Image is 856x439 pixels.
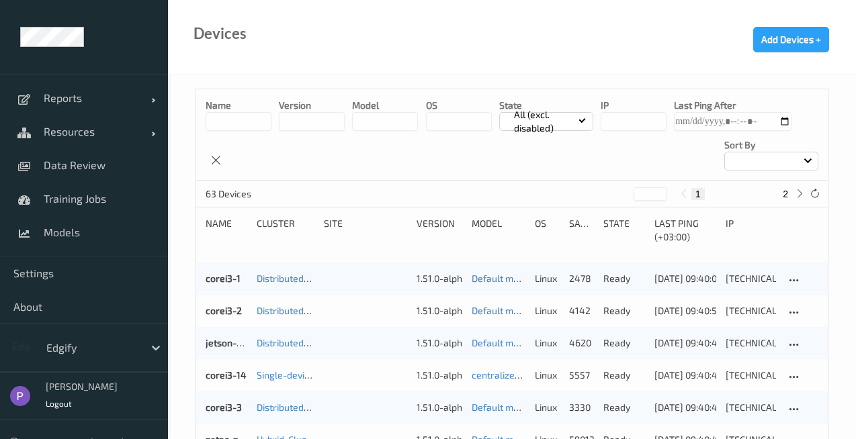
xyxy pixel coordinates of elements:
[206,187,306,201] p: 63 Devices
[674,99,791,112] p: Last Ping After
[654,304,717,318] div: [DATE] 09:40:50
[279,99,345,112] p: version
[654,272,717,285] div: [DATE] 09:40:05
[726,401,775,414] div: [TECHNICAL_ID]
[535,217,560,244] div: OS
[472,401,545,413] a: Default model 1.x
[417,336,462,350] div: 1.51.0-alpha.3
[417,272,462,285] div: 1.51.0-alpha.3
[724,138,818,152] p: Sort by
[257,337,393,348] a: Distributed_Cluster_JetsonNano
[426,99,492,112] p: OS
[417,304,462,318] div: 1.51.0-alpha.3
[206,217,247,244] div: Name
[509,108,579,135] p: All (excl. disabled)
[601,99,667,112] p: IP
[535,369,560,382] p: linux
[206,401,242,413] a: corei3-3
[726,217,775,244] div: ip
[472,337,545,348] a: Default model 1.x
[726,272,775,285] div: [TECHNICAL_ID]
[779,188,792,200] button: 2
[499,99,593,112] p: State
[257,305,370,316] a: Distributed_Cluster_Corei3
[726,336,775,350] div: [TECHNICAL_ID]
[535,401,560,414] p: linux
[472,217,525,244] div: Model
[206,305,242,316] a: corei3-2
[417,369,462,382] div: 1.51.0-alpha.3
[257,369,347,381] a: Single-device Cluster
[726,304,775,318] div: [TECHNICAL_ID]
[472,369,742,381] a: centralized_cpu_5_epochs [DATE] 06:59 [DATE] 03:59 Auto Save
[569,401,594,414] div: 3330
[206,369,247,381] a: corei3-14
[691,188,705,200] button: 1
[603,217,645,244] div: State
[603,272,645,285] p: ready
[257,401,370,413] a: Distributed_Cluster_Corei3
[257,273,370,284] a: Distributed_Cluster_Corei3
[324,217,407,244] div: Site
[257,217,314,244] div: Cluster
[603,369,645,382] p: ready
[603,304,645,318] p: ready
[654,336,717,350] div: [DATE] 09:40:49
[206,273,241,284] a: corei3-1
[753,27,829,52] button: Add Devices +
[535,304,560,318] p: linux
[654,401,717,414] div: [DATE] 09:40:49
[417,217,462,244] div: version
[569,272,594,285] div: 2478
[569,336,594,350] div: 4620
[569,369,594,382] div: 5557
[569,217,594,244] div: Samples
[472,273,545,284] a: Default model 1.x
[535,336,560,350] p: linux
[603,336,645,350] p: ready
[603,401,645,414] p: ready
[569,304,594,318] div: 4142
[352,99,418,112] p: model
[417,401,462,414] div: 1.51.0-alpha.3
[654,369,717,382] div: [DATE] 09:40:49
[206,99,271,112] p: Name
[535,272,560,285] p: linux
[194,27,247,40] div: Devices
[206,337,268,348] a: jetson-nano-4
[472,305,545,316] a: Default model 1.x
[654,217,717,244] div: Last Ping (+03:00)
[726,369,775,382] div: [TECHNICAL_ID]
